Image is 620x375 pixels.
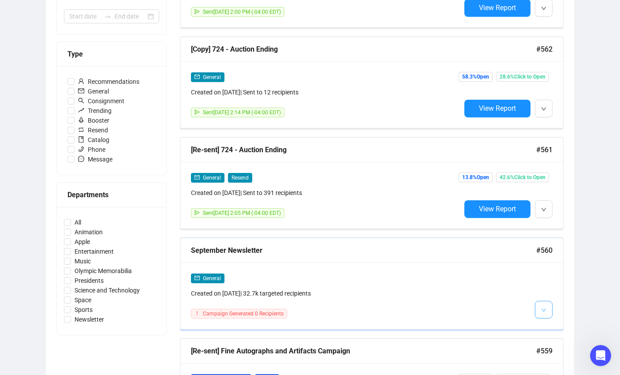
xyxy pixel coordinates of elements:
[194,210,200,215] span: send
[75,77,143,86] span: Recommendations
[67,49,156,60] div: Type
[180,137,564,229] a: [Re-sent] 724 - Auction Ending#561mailGeneralResendCreated on [DATE]| Sent to 391 recipientssendS...
[71,295,95,305] span: Space
[541,207,546,212] span: down
[71,237,93,247] span: Apple
[459,72,493,82] span: 58.3% Open
[464,100,530,117] button: View Report
[191,44,536,55] div: [Copy] 724 - Auction Ending
[536,345,553,356] span: #559
[541,6,546,11] span: down
[75,96,128,106] span: Consignment
[78,117,84,123] span: rocket
[78,88,84,94] span: mail
[536,44,553,55] span: #562
[104,13,111,20] span: to
[75,86,112,96] span: General
[71,266,135,276] span: Olympic Memorabilia
[180,238,564,330] a: September Newsletter#560mailGeneralCreated on [DATE]| 32.7k targeted recipientsexclamationCampaig...
[541,106,546,112] span: down
[194,311,200,316] span: exclamation
[71,227,106,237] span: Animation
[78,127,84,133] span: retweet
[115,11,146,21] input: End date
[75,145,109,154] span: Phone
[71,217,85,227] span: All
[203,74,221,80] span: General
[203,175,221,181] span: General
[75,154,116,164] span: Message
[590,345,611,366] iframe: Intercom live chat
[191,289,461,298] div: Created on [DATE] | 32.7k targeted recipients
[78,146,84,152] span: phone
[75,135,113,145] span: Catalog
[71,315,108,324] span: Newsletter
[496,172,549,182] span: 42.6% Click to Open
[78,136,84,142] span: book
[203,109,281,116] span: Sent [DATE] 2:14 PM (-04:00 EDT)
[191,345,536,356] div: [Re-sent] Fine Autographs and Artifacts Campaign
[203,210,281,216] span: Sent [DATE] 2:05 PM (-04:00 EDT)
[228,173,252,183] span: Resend
[180,37,564,128] a: [Copy] 724 - Auction Ending#562mailGeneralCreated on [DATE]| Sent to 12 recipientssendSent[DATE] ...
[194,175,200,180] span: mail
[536,144,553,155] span: #561
[191,87,461,97] div: Created on [DATE] | Sent to 12 recipients
[194,9,200,14] span: send
[479,205,516,213] span: View Report
[203,311,284,317] span: Campaign Generated 0 Recipients
[78,107,84,113] span: rise
[78,97,84,104] span: search
[71,276,107,285] span: Presidents
[78,78,84,84] span: user
[71,285,143,295] span: Science and Technology
[71,256,94,266] span: Music
[104,13,111,20] span: swap-right
[71,247,117,256] span: Entertainment
[191,144,536,155] div: [Re-sent] 724 - Auction Ending
[191,188,461,198] div: Created on [DATE] | Sent to 391 recipients
[464,200,530,218] button: View Report
[78,156,84,162] span: message
[194,74,200,79] span: mail
[479,104,516,112] span: View Report
[194,275,200,281] span: mail
[75,116,113,125] span: Booster
[541,307,546,313] span: down
[191,245,536,256] div: September Newsletter
[69,11,101,21] input: Start date
[75,106,115,116] span: Trending
[496,72,549,82] span: 28.6% Click to Open
[67,189,156,200] div: Departments
[536,245,553,256] span: #560
[203,275,221,281] span: General
[459,172,493,182] span: 13.8% Open
[203,9,281,15] span: Sent [DATE] 2:00 PM (-04:00 EDT)
[71,305,96,315] span: Sports
[479,4,516,12] span: View Report
[75,125,112,135] span: Resend
[194,109,200,115] span: send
